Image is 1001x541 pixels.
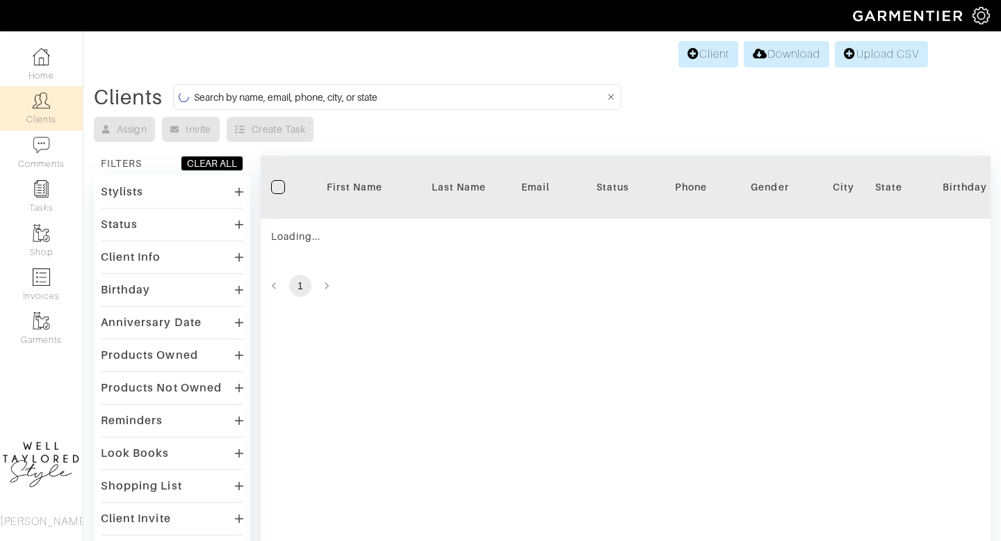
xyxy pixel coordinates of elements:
[187,156,237,170] div: CLEAR ALL
[271,229,550,243] div: Loading...
[875,180,902,194] div: State
[101,446,170,460] div: Look Books
[675,180,707,194] div: Phone
[33,48,50,65] img: dashboard-icon-dbcd8f5a0b271acd01030246c82b418ddd0df26cd7fceb0bd07c9910d44c42f6.png
[833,180,854,194] div: City
[101,381,222,395] div: Products Not Owned
[521,180,550,194] div: Email
[94,90,163,104] div: Clients
[289,275,311,297] button: page 1
[571,180,654,194] div: Status
[744,41,829,67] a: Download
[33,92,50,109] img: clients-icon-6bae9207a08558b7cb47a8932f037763ab4055f8c8b6bfacd5dc20c3e0201464.png
[33,225,50,242] img: garments-icon-b7da505a4dc4fd61783c78ac3ca0ef83fa9d6f193b1c9dc38574b1d14d53ca28.png
[407,156,511,219] th: Toggle SortBy
[302,156,407,219] th: Toggle SortBy
[101,250,161,264] div: Client Info
[729,180,812,194] div: Gender
[33,268,50,286] img: orders-icon-0abe47150d42831381b5fb84f609e132dff9fe21cb692f30cb5eec754e2cba89.png
[313,180,396,194] div: First Name
[101,512,171,526] div: Client Invite
[101,218,138,232] div: Status
[33,136,50,154] img: comment-icon-a0a6a9ef722e966f86d9cbdc48e553b5cf19dbc54f86b18d962a5391bc8f6eb6.png
[101,414,163,428] div: Reminders
[560,156,665,219] th: Toggle SortBy
[261,275,991,297] nav: pagination navigation
[33,180,50,197] img: reminder-icon-8004d30b9f0a5d33ae49ab947aed9ed385cf756f9e5892f1edd6e32f2345188e.png
[101,348,198,362] div: Products Owned
[101,479,182,493] div: Shopping List
[835,41,928,67] a: Upload CSV
[33,312,50,330] img: garments-icon-b7da505a4dc4fd61783c78ac3ca0ef83fa9d6f193b1c9dc38574b1d14d53ca28.png
[972,7,990,24] img: gear-icon-white-bd11855cb880d31180b6d7d6211b90ccbf57a29d726f0c71d8c61bd08dd39cc2.png
[417,180,500,194] div: Last Name
[101,185,143,199] div: Stylists
[101,316,202,330] div: Anniversary Date
[846,3,972,28] img: garmentier-logo-header-white-b43fb05a5012e4ada735d5af1a66efaba907eab6374d6393d1fbf88cb4ef424d.png
[678,41,738,67] a: Client
[101,283,150,297] div: Birthday
[101,156,142,170] div: FILTERS
[194,88,605,106] input: Search by name, email, phone, city, or state
[718,156,822,219] th: Toggle SortBy
[181,156,243,171] button: CLEAR ALL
